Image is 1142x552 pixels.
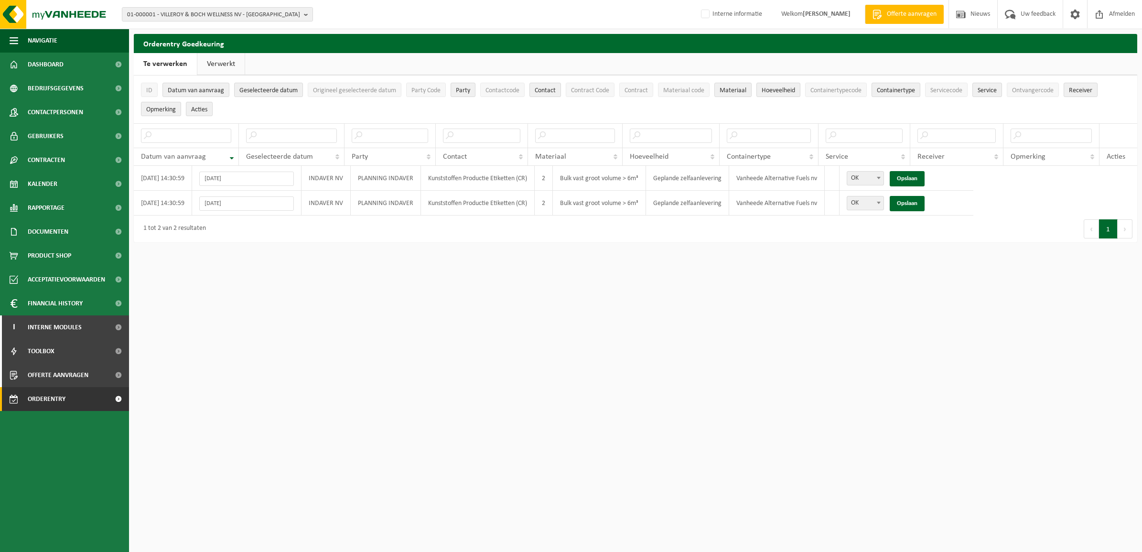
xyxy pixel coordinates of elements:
button: ServiceService: Activate to sort [972,83,1002,97]
span: Contact [535,87,556,94]
button: ContainertypeContainertype: Activate to sort [872,83,920,97]
a: Verwerkt [197,53,245,75]
button: Geselecteerde datumGeselecteerde datum: Activate to sort [234,83,303,97]
button: OpmerkingOpmerking: Activate to sort [141,102,181,116]
span: Offerte aanvragen [884,10,939,19]
span: Documenten [28,220,68,244]
button: ServicecodeServicecode: Activate to sort [925,83,968,97]
span: Containertype [727,153,771,161]
button: PartyParty: Activate to sort [451,83,475,97]
span: Materiaal code [663,87,704,94]
span: Party [352,153,368,161]
button: ContainertypecodeContainertypecode: Activate to sort [805,83,867,97]
span: Navigatie [28,29,57,53]
label: Interne informatie [699,7,762,22]
span: Contract [625,87,648,94]
button: Party CodeParty Code: Activate to sort [406,83,446,97]
button: Contract CodeContract Code: Activate to sort [566,83,614,97]
button: Origineel geselecteerde datumOrigineel geselecteerde datum: Activate to sort [308,83,401,97]
button: ReceiverReceiver: Activate to sort [1064,83,1098,97]
span: Bedrijfsgegevens [28,76,84,100]
span: Party Code [411,87,441,94]
h2: Orderentry Goedkeuring [134,34,1137,53]
button: ContractContract: Activate to sort [619,83,653,97]
a: Offerte aanvragen [865,5,944,24]
span: Materiaal [720,87,746,94]
span: Rapportage [28,196,65,220]
td: PLANNING INDAVER [351,166,421,191]
span: Offerte aanvragen [28,363,88,387]
a: Te verwerken [134,53,197,75]
td: Vanheede Alternative Fuels nv [729,166,825,191]
button: OntvangercodeOntvangercode: Activate to sort [1007,83,1059,97]
span: I [10,315,18,339]
span: Dashboard [28,53,64,76]
span: Hoeveelheid [762,87,795,94]
button: HoeveelheidHoeveelheid: Activate to sort [756,83,800,97]
a: Opslaan [890,171,925,186]
td: Bulk vast groot volume > 6m³ [553,191,646,216]
div: 1 tot 2 van 2 resultaten [139,220,206,238]
button: ContactcodeContactcode: Activate to sort [480,83,525,97]
span: Contact [443,153,467,161]
span: Receiver [917,153,945,161]
span: Acceptatievoorwaarden [28,268,105,292]
span: OK [847,196,884,210]
span: Materiaal [535,153,566,161]
span: Opmerking [146,106,176,113]
span: Containertypecode [810,87,862,94]
button: Next [1118,219,1132,238]
span: Interne modules [28,315,82,339]
button: Previous [1084,219,1099,238]
button: Acties [186,102,213,116]
button: MateriaalMateriaal: Activate to sort [714,83,752,97]
button: Datum van aanvraagDatum van aanvraag: Activate to remove sorting [162,83,229,97]
span: Orderentry Goedkeuring [28,387,108,411]
span: OK [847,171,884,185]
a: Opslaan [890,196,925,211]
td: [DATE] 14:30:59 [134,166,192,191]
strong: [PERSON_NAME] [803,11,851,18]
span: Contactpersonen [28,100,83,124]
span: Receiver [1069,87,1092,94]
span: Servicecode [930,87,962,94]
button: ContactContact: Activate to sort [529,83,561,97]
button: Materiaal codeMateriaal code: Activate to sort [658,83,710,97]
td: Kunststoffen Productie Etiketten (CR) [421,191,535,216]
span: Datum van aanvraag [168,87,224,94]
td: INDAVER NV [302,191,351,216]
td: Vanheede Alternative Fuels nv [729,191,825,216]
span: ID [146,87,152,94]
span: Origineel geselecteerde datum [313,87,396,94]
button: 1 [1099,219,1118,238]
td: 2 [535,191,553,216]
span: Party [456,87,470,94]
span: Contactcode [485,87,519,94]
span: Service [826,153,848,161]
span: OK [847,196,883,210]
span: Acties [191,106,207,113]
td: Kunststoffen Productie Etiketten (CR) [421,166,535,191]
span: Acties [1107,153,1125,161]
button: 01-000001 - VILLEROY & BOCH WELLNESS NV - [GEOGRAPHIC_DATA] [122,7,313,22]
span: Datum van aanvraag [141,153,206,161]
button: IDID: Activate to sort [141,83,158,97]
span: Kalender [28,172,57,196]
span: Geselecteerde datum [239,87,298,94]
span: OK [847,172,883,185]
td: Bulk vast groot volume > 6m³ [553,166,646,191]
span: Geselecteerde datum [246,153,313,161]
td: INDAVER NV [302,166,351,191]
span: Gebruikers [28,124,64,148]
span: Contracten [28,148,65,172]
span: Toolbox [28,339,54,363]
span: Financial History [28,292,83,315]
span: 01-000001 - VILLEROY & BOCH WELLNESS NV - [GEOGRAPHIC_DATA] [127,8,300,22]
span: Service [978,87,997,94]
td: [DATE] 14:30:59 [134,191,192,216]
span: Containertype [877,87,915,94]
td: 2 [535,166,553,191]
span: Opmerking [1011,153,1045,161]
span: Hoeveelheid [630,153,668,161]
span: Contract Code [571,87,609,94]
